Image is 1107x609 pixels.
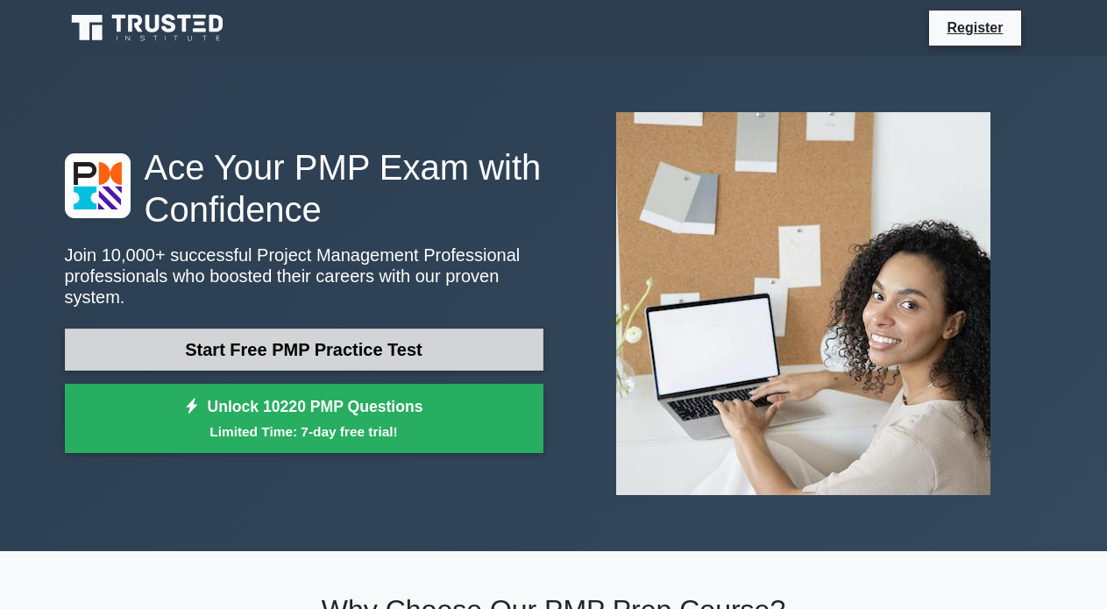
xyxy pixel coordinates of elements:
[87,421,522,442] small: Limited Time: 7-day free trial!
[65,384,543,454] a: Unlock 10220 PMP QuestionsLimited Time: 7-day free trial!
[65,146,543,230] h1: Ace Your PMP Exam with Confidence
[65,329,543,371] a: Start Free PMP Practice Test
[65,244,543,308] p: Join 10,000+ successful Project Management Professional professionals who boosted their careers w...
[936,17,1013,39] a: Register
